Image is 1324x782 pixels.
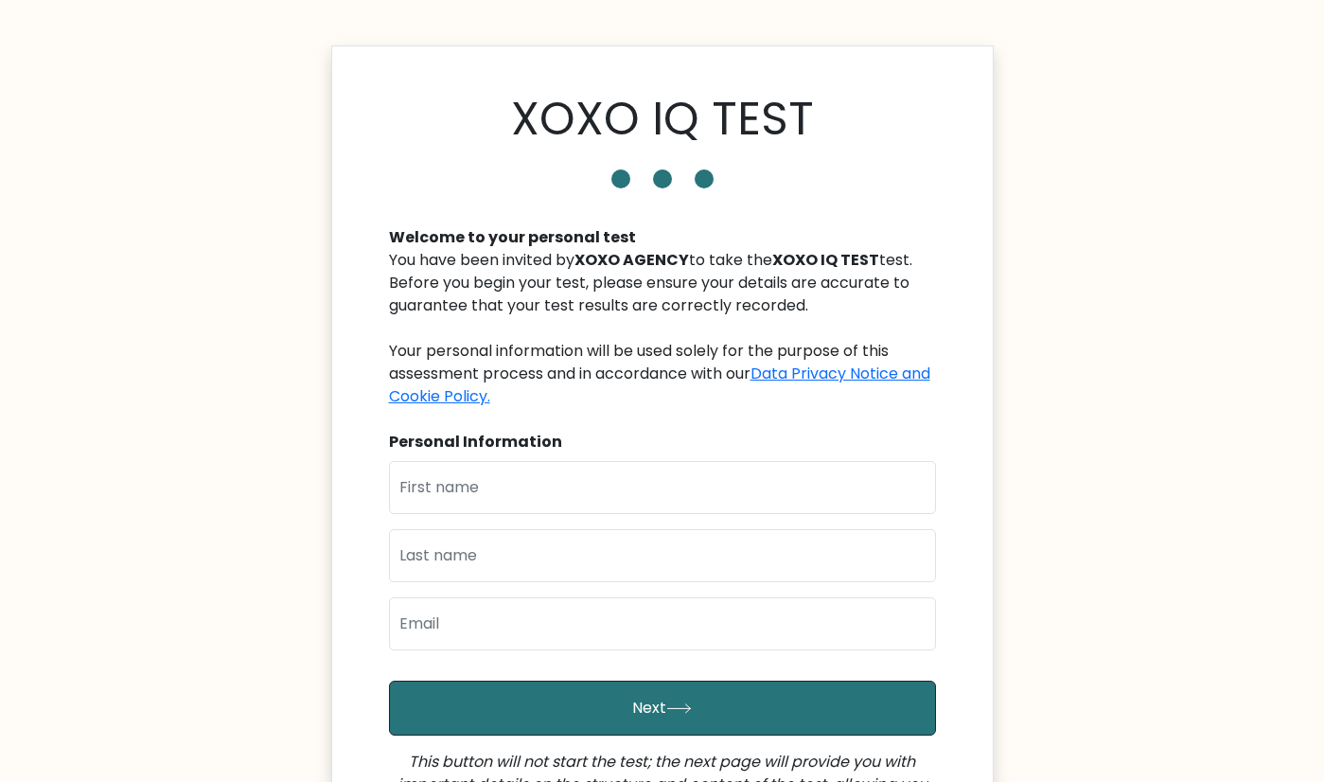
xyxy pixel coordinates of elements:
[574,249,689,271] b: XOXO AGENCY
[389,681,936,736] button: Next
[389,226,936,249] div: Welcome to your personal test
[389,363,930,407] a: Data Privacy Notice and Cookie Policy.
[389,249,936,408] div: You have been invited by to take the test. Before you begin your test, please ensure your details...
[772,249,879,271] b: XOXO IQ TEST
[389,461,936,514] input: First name
[389,529,936,582] input: Last name
[511,92,814,147] h1: XOXO IQ TEST
[389,597,936,650] input: Email
[389,431,936,453] div: Personal Information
